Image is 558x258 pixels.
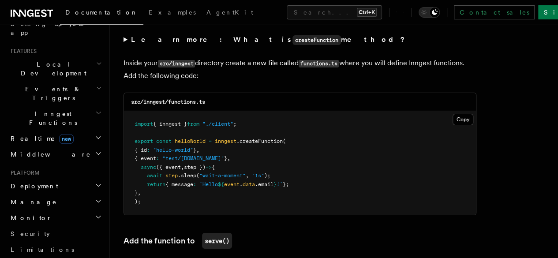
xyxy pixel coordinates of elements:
code: src/inngest [158,60,195,67]
span: .createFunction [236,138,283,144]
span: , [138,190,141,196]
span: Features [7,48,37,55]
span: }; [283,181,289,187]
span: ; [233,121,236,127]
span: Middleware [7,150,91,159]
span: ); [264,172,270,179]
span: Monitor [7,213,52,222]
span: event [224,181,240,187]
button: Middleware [7,146,104,162]
span: Inngest Functions [7,109,95,127]
span: Manage [7,198,57,206]
span: .sleep [178,172,196,179]
button: Deployment [7,178,104,194]
p: Inside your directory create a new file called where you will define Inngest functions. Add the f... [124,57,476,82]
a: Examples [143,3,201,24]
span: `Hello [199,181,218,187]
span: return [147,181,165,187]
span: Security [11,230,50,237]
button: Toggle dark mode [419,7,440,18]
span: step [165,172,178,179]
span: , [181,164,184,170]
span: ( [283,138,286,144]
span: Events & Triggers [7,85,96,102]
span: : [147,147,150,153]
span: Documentation [65,9,138,16]
span: "wait-a-moment" [199,172,246,179]
span: . [240,181,243,187]
span: await [147,172,162,179]
button: Local Development [7,56,104,81]
span: } [224,155,227,161]
a: Contact sales [454,5,535,19]
span: , [227,155,230,161]
span: !` [277,181,283,187]
span: = [209,138,212,144]
summary: Learn more: What iscreateFunctionmethod? [124,34,476,46]
button: Events & Triggers [7,81,104,106]
span: } [135,190,138,196]
span: Deployment [7,182,58,191]
code: serve() [202,233,232,249]
span: ({ event [156,164,181,170]
span: Examples [149,9,196,16]
span: , [196,147,199,153]
span: } [193,147,196,153]
code: src/inngest/functions.ts [131,99,205,105]
span: { message [165,181,193,187]
span: ${ [218,181,224,187]
span: ( [196,172,199,179]
span: { inngest } [153,121,187,127]
a: Documentation [60,3,143,25]
span: Realtime [7,134,74,143]
span: const [156,138,172,144]
span: { id [135,147,147,153]
span: ); [135,198,141,205]
a: AgentKit [201,3,258,24]
span: async [141,164,156,170]
strong: Learn more: What is method? [131,35,407,44]
button: Realtimenew [7,131,104,146]
span: Local Development [7,60,96,78]
span: data [243,181,255,187]
code: functions.ts [299,60,339,67]
a: Setting up your app [7,16,104,41]
span: { [212,164,215,170]
button: Search...Ctrl+K [287,5,382,19]
span: Platform [7,169,40,176]
button: Manage [7,194,104,210]
code: createFunction [292,35,341,45]
kbd: Ctrl+K [357,8,377,17]
span: import [135,121,153,127]
span: export [135,138,153,144]
span: "test/[DOMAIN_NAME]" [162,155,224,161]
button: Copy [453,114,473,125]
button: Monitor [7,210,104,226]
span: from [187,121,199,127]
span: { event [135,155,156,161]
a: Security [7,226,104,242]
span: inngest [215,138,236,144]
span: AgentKit [206,9,253,16]
span: : [193,181,196,187]
button: Inngest Functions [7,106,104,131]
span: "./client" [202,121,233,127]
span: } [273,181,277,187]
span: helloWorld [175,138,206,144]
span: "hello-world" [153,147,193,153]
span: step }) [184,164,206,170]
span: .email [255,181,273,187]
a: Limitations [7,242,104,258]
span: : [156,155,159,161]
span: => [206,164,212,170]
span: "1s" [252,172,264,179]
a: Add the function toserve() [124,233,232,249]
span: , [246,172,249,179]
span: new [59,134,74,144]
span: Limitations [11,246,74,253]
